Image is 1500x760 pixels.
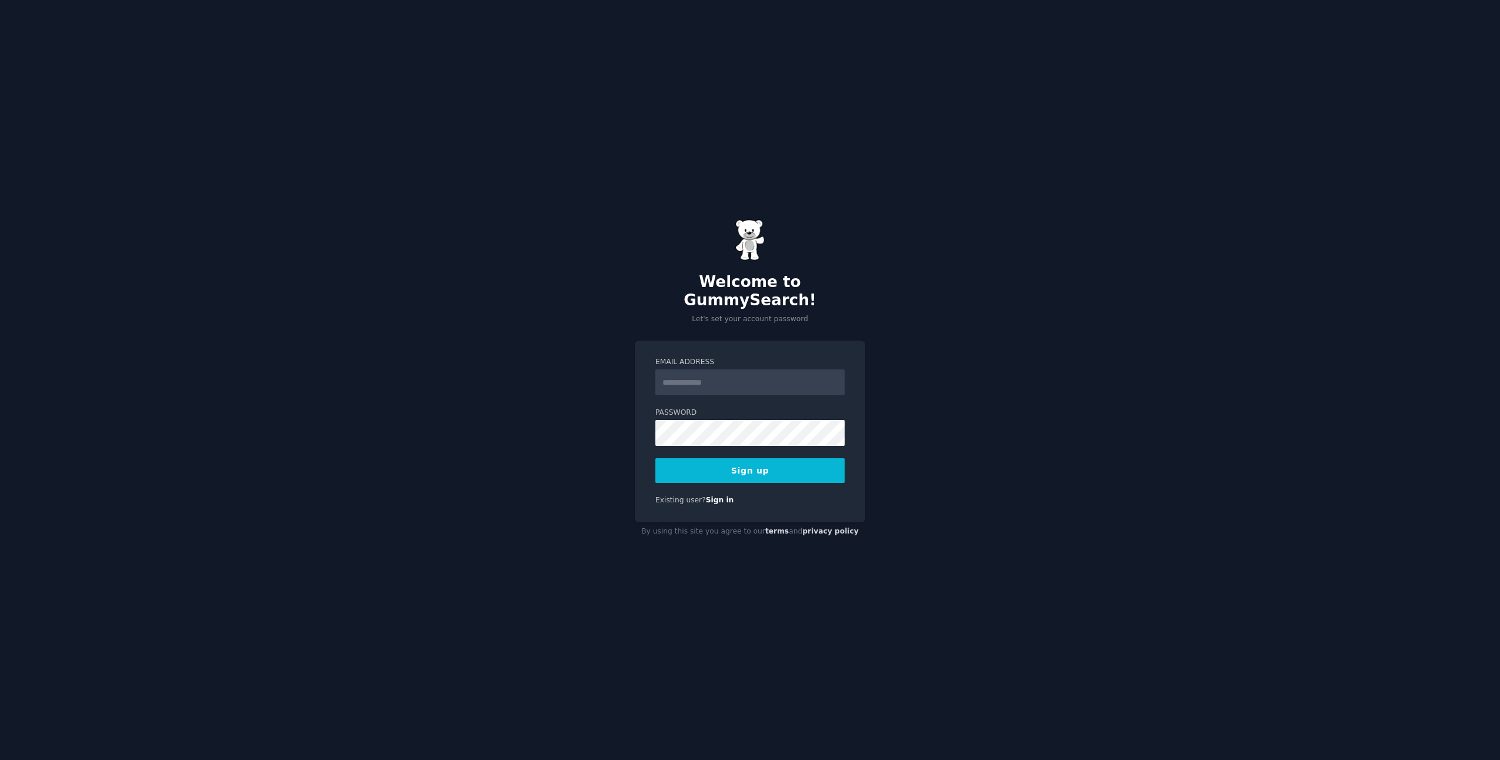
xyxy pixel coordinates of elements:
a: Sign in [706,496,734,504]
h2: Welcome to GummySearch! [635,273,865,310]
label: Email Address [655,357,845,368]
a: terms [765,527,789,535]
button: Sign up [655,458,845,483]
div: By using this site you agree to our and [635,522,865,541]
span: Existing user? [655,496,706,504]
p: Let's set your account password [635,314,865,325]
img: Gummy Bear [735,219,765,261]
a: privacy policy [802,527,859,535]
label: Password [655,408,845,418]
